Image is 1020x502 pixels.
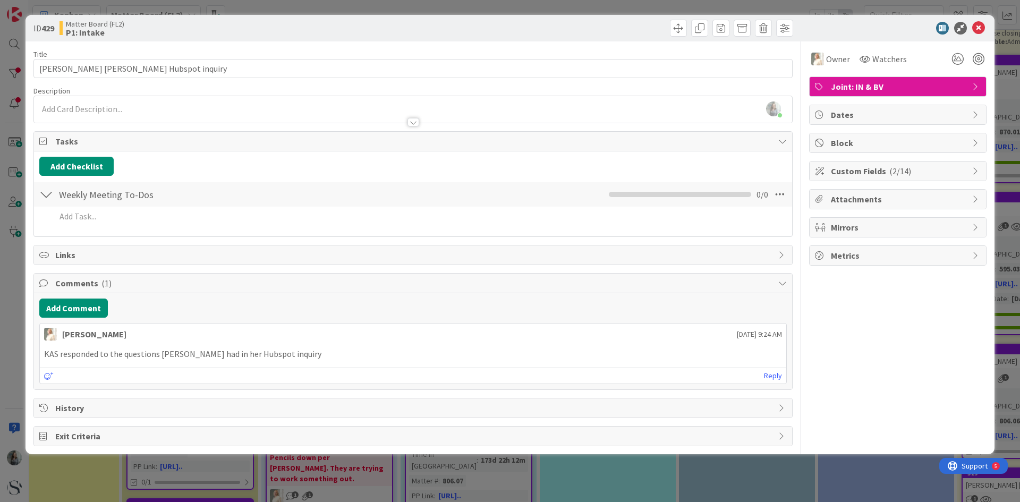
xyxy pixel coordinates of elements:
[39,157,114,176] button: Add Checklist
[55,430,773,443] span: Exit Criteria
[889,166,911,176] span: ( 2/14 )
[22,2,48,14] span: Support
[55,277,773,290] span: Comments
[826,53,850,65] span: Owner
[872,53,907,65] span: Watchers
[756,188,768,201] span: 0 / 0
[766,101,781,116] img: rLi0duIwdXKeAjdQXJDsMyXj65TIn6mC.jpg
[41,23,54,33] b: 429
[33,86,70,96] span: Description
[44,328,57,341] img: KS
[831,193,967,206] span: Attachments
[39,299,108,318] button: Add Comment
[764,369,782,382] a: Reply
[831,221,967,234] span: Mirrors
[831,80,967,93] span: Joint: IN & BV
[33,59,793,78] input: type card name here...
[66,28,124,37] b: P1: Intake
[44,348,782,360] p: KAS responded to the questions [PERSON_NAME] had in her Hubspot inquiry
[55,402,773,414] span: History
[33,49,47,59] label: Title
[831,137,967,149] span: Block
[66,20,124,28] span: Matter Board (FL2)
[33,22,54,35] span: ID
[831,165,967,177] span: Custom Fields
[831,108,967,121] span: Dates
[101,278,112,288] span: ( 1 )
[55,4,58,13] div: 5
[831,249,967,262] span: Metrics
[737,329,782,340] span: [DATE] 9:24 AM
[62,328,126,341] div: [PERSON_NAME]
[55,135,773,148] span: Tasks
[55,185,294,204] input: Add Checklist...
[55,249,773,261] span: Links
[811,53,824,65] img: KS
